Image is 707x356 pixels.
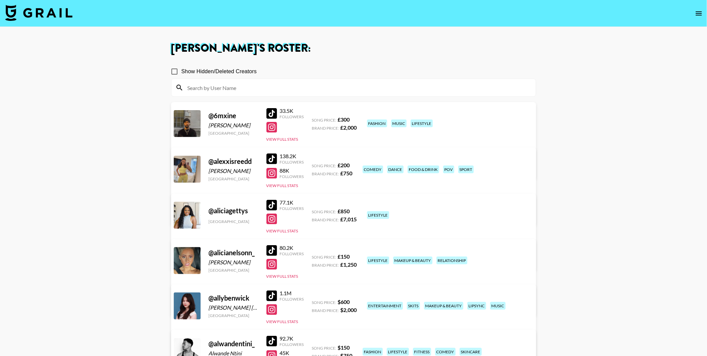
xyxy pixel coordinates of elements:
div: @ alwandentini_ [209,340,258,348]
div: lifestyle [367,211,389,219]
div: lifestyle [411,120,433,127]
div: Followers [280,114,304,119]
div: music [391,120,407,127]
span: Brand Price: [312,263,339,268]
span: Song Price: [312,209,337,214]
div: dance [387,166,404,173]
div: 138.2K [280,153,304,160]
div: music [490,302,506,310]
div: [GEOGRAPHIC_DATA] [209,131,258,136]
div: lifestyle [387,348,409,356]
strong: £ 200 [338,162,350,168]
span: Song Price: [312,118,337,123]
div: [PERSON_NAME] [PERSON_NAME] [209,304,258,311]
strong: $ 150 [338,344,350,351]
div: Followers [280,297,304,302]
div: Followers [280,206,304,211]
span: Brand Price: [312,308,339,313]
div: @ alicianelsonn_ [209,249,258,257]
button: View Full Stats [266,137,298,142]
div: comedy [435,348,456,356]
input: Search by User Name [184,82,532,93]
div: fashion [367,120,387,127]
div: 1.1M [280,290,304,297]
div: Followers [280,251,304,256]
div: Followers [280,160,304,165]
div: [PERSON_NAME] [209,259,258,266]
div: fitness [413,348,431,356]
div: Followers [280,174,304,179]
h1: [PERSON_NAME] 's Roster: [171,43,536,54]
div: Followers [280,342,304,347]
div: food & drink [408,166,439,173]
strong: £ 150 [338,253,350,260]
div: comedy [363,166,383,173]
strong: $ 600 [338,299,350,305]
div: entertainment [367,302,403,310]
strong: £ 750 [341,170,353,176]
strong: £ 300 [338,116,350,123]
img: Grail Talent [5,5,72,21]
div: [GEOGRAPHIC_DATA] [209,268,258,273]
strong: £ 850 [338,208,350,214]
div: fashion [363,348,383,356]
span: Song Price: [312,163,337,168]
div: sport [458,166,474,173]
div: lifestyle [367,257,389,264]
div: [GEOGRAPHIC_DATA] [209,176,258,181]
strong: £ 1,250 [341,261,357,268]
span: Brand Price: [312,126,339,131]
div: relationship [437,257,467,264]
div: @ 6mxine [209,112,258,120]
div: [GEOGRAPHIC_DATA] [209,313,258,318]
button: View Full Stats [266,274,298,279]
div: makeup & beauty [424,302,463,310]
div: @ aliciagettys [209,207,258,215]
div: lipsync [467,302,486,310]
span: Song Price: [312,346,337,351]
div: 77.1K [280,199,304,206]
div: skincare [460,348,482,356]
div: 80.2K [280,244,304,251]
span: Brand Price: [312,217,339,222]
div: pov [443,166,454,173]
button: open drawer [692,7,706,20]
strong: $ 2,000 [341,307,357,313]
span: Song Price: [312,300,337,305]
div: [GEOGRAPHIC_DATA] [209,219,258,224]
div: skits [407,302,420,310]
div: [PERSON_NAME] [209,168,258,174]
div: 33.5K [280,107,304,114]
button: View Full Stats [266,319,298,324]
strong: £ 7,015 [341,216,357,222]
div: 88K [280,167,304,174]
button: View Full Stats [266,183,298,188]
button: View Full Stats [266,228,298,233]
div: @ alexxisreedd [209,157,258,166]
span: Song Price: [312,255,337,260]
span: Brand Price: [312,171,339,176]
span: Show Hidden/Deleted Creators [182,68,257,76]
div: 92.7K [280,335,304,342]
div: [PERSON_NAME] [209,122,258,129]
div: makeup & beauty [393,257,433,264]
div: @ allybenwick [209,294,258,302]
strong: £ 2,000 [341,124,357,131]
